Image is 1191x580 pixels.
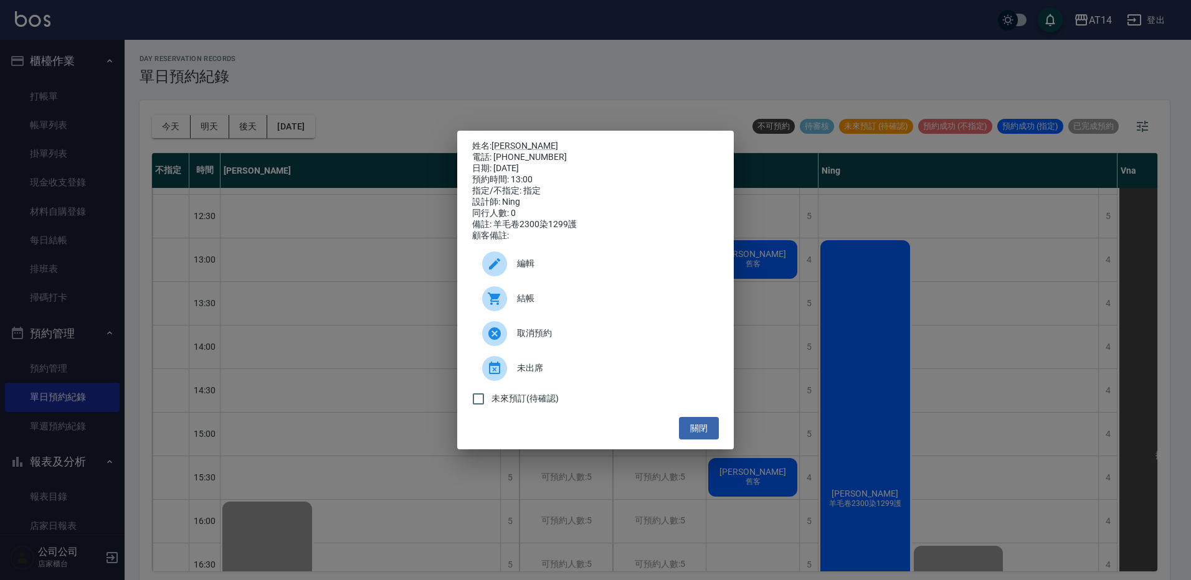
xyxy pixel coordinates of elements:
span: 編輯 [517,257,709,270]
div: 設計師: Ning [472,197,719,208]
div: 未出席 [472,351,719,386]
a: [PERSON_NAME] [491,141,558,151]
span: 未來預訂(待確認) [491,392,559,405]
div: 電話: [PHONE_NUMBER] [472,152,719,163]
div: 同行人數: 0 [472,208,719,219]
span: 取消預約 [517,327,709,340]
div: 顧客備註: [472,230,719,241]
p: 姓名: [472,141,719,152]
div: 指定/不指定: 指定 [472,185,719,197]
span: 結帳 [517,292,709,305]
div: 預約時間: 13:00 [472,174,719,185]
div: 備註: 羊毛卷2300染1299護 [472,219,719,230]
div: 編輯 [472,246,719,281]
div: 取消預約 [472,316,719,351]
div: 日期: [DATE] [472,163,719,174]
span: 未出席 [517,362,709,375]
button: 關閉 [679,417,719,440]
a: 結帳 [472,281,719,316]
